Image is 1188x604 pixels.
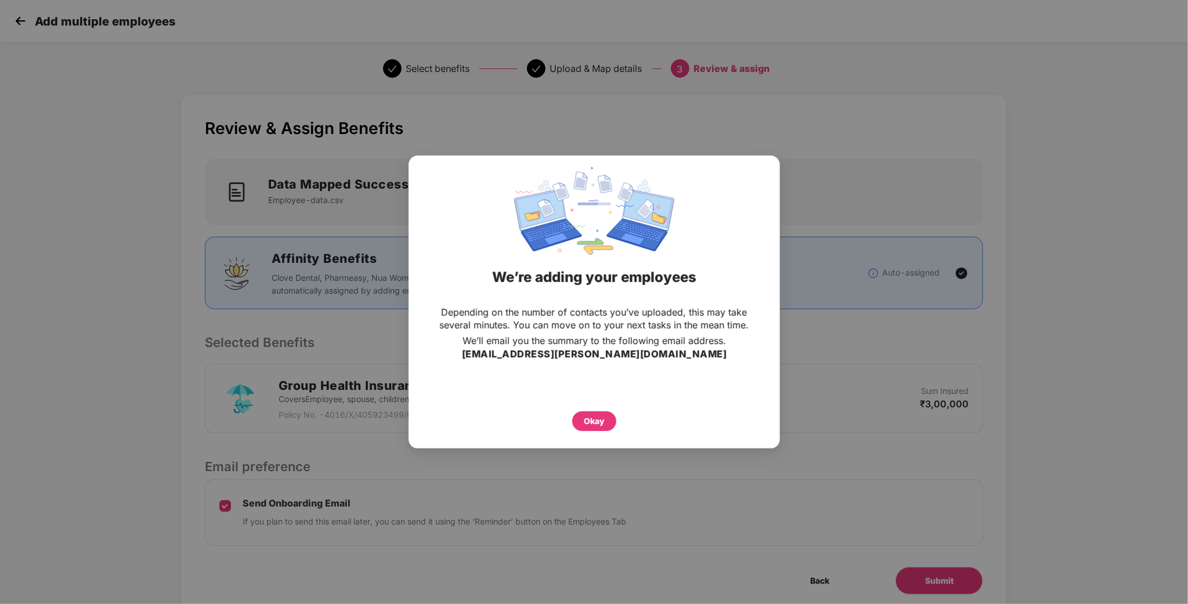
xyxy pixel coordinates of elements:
div: We’re adding your employees [423,255,765,300]
h3: [EMAIL_ADDRESS][PERSON_NAME][DOMAIN_NAME] [461,347,727,362]
p: Depending on the number of contacts you’ve uploaded, this may take several minutes. You can move ... [432,306,757,331]
div: Okay [584,415,605,428]
p: We’ll email you the summary to the following email address. [463,334,726,347]
img: svg+xml;base64,PHN2ZyBpZD0iRGF0YV9zeW5jaW5nIiB4bWxucz0iaHR0cDovL3d3dy53My5vcmcvMjAwMC9zdmciIHdpZH... [514,167,674,255]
